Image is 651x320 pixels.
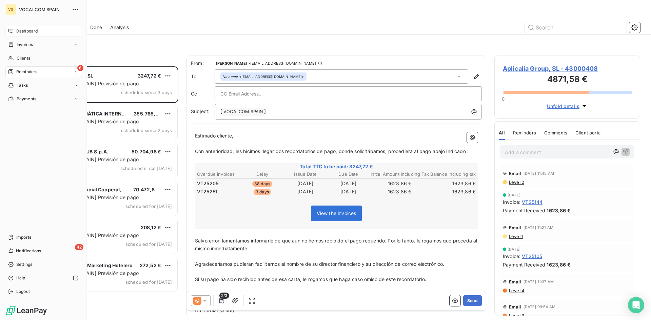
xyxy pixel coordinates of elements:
span: Total TTC to be paid: 3247,72 € [196,163,477,170]
span: View the invoices [317,210,356,216]
span: 1623,86 € [547,207,570,214]
span: [VOCALCOM SPAIN] Previsión de pago [48,81,139,86]
button: Send [463,295,482,306]
span: Aplicalia Group, SL - 43000408 [503,64,632,73]
td: [DATE] [284,188,327,195]
span: DIGITEX INFORMÁTICA INTERNACIONAL [48,111,143,116]
span: 3247,72 € [138,73,161,79]
span: - [EMAIL_ADDRESS][DOMAIN_NAME] [249,61,316,65]
span: Reminders [16,69,37,75]
span: Con anterioridad, les hicimos llegar dos recordatorios de pago, donde solicitábamos, procediera a... [195,148,469,154]
div: Open Intercom Messenger [628,297,644,313]
span: [DATE] 11:45 AM [524,171,554,175]
span: VT25205 [197,180,218,187]
span: Logout [16,289,30,295]
span: VOCALCOM SPAIN [222,108,264,116]
span: Subject: [191,108,210,114]
span: Payment Received [503,261,545,268]
span: VT25251 [197,188,217,195]
span: Banco Crédito Social Cooperat, S.A [48,187,131,192]
th: Delay [241,171,283,178]
div: <[EMAIL_ADDRESS][DOMAIN_NAME]> [222,74,304,79]
a: Help [5,273,81,283]
span: [DATE] [508,247,520,251]
td: 1623,86 € [430,180,476,187]
th: Overdue invoices [197,171,240,178]
span: Email [509,304,521,310]
span: [DATE] 11:37 AM [524,280,554,284]
label: Cc : [191,90,215,97]
span: Payment Received [503,207,545,214]
span: scheduled for [DATE] [125,204,172,209]
label: To: [191,73,215,80]
span: VT25144 [522,198,542,206]
div: VS [5,4,16,15]
td: 1623,86 € [370,188,429,195]
img: Logo LeanPay [5,305,47,316]
span: Settings [16,261,32,268]
span: [VOCALCOM SPAIN] Previsión de pago [48,119,139,124]
span: Agradeceríamos pudieran facilitarnos el nombre de su director financiero y su dirección de correo... [195,261,445,267]
button: Unfold details [545,102,590,110]
span: 6 [77,65,83,71]
span: Clients [17,55,30,61]
span: Invoice : [503,198,520,206]
td: [DATE] [284,180,327,187]
span: scheduled since [DATE] [120,166,172,171]
span: Imports [16,234,31,240]
span: scheduled for [DATE] [125,241,172,247]
span: Comments [544,130,567,135]
td: [DATE] [327,180,369,187]
span: 42 [75,244,83,250]
span: 272,52 € [140,262,161,268]
span: [PERSON_NAME] [216,61,247,65]
span: Tasks [17,82,28,88]
span: Si su pago ha sido recibido antes de esa carta, le rogamos que haga caso omiso de este recordatorio. [195,276,426,282]
span: scheduled since 2 days [121,128,172,133]
span: All [499,130,505,135]
span: [ [220,108,222,114]
span: Email [509,225,521,230]
th: Issue Date [284,171,327,178]
span: 70.472,66 € [133,187,162,192]
span: VOCALCOM SPAIN [19,7,68,12]
span: scheduled for [DATE] [125,279,172,285]
span: [DATE] 09:54 AM [524,305,555,309]
span: scheduled since 3 days [121,90,172,95]
span: [VOCALCOM SPAIN] Previsión de pago [48,270,139,276]
input: Search [525,22,627,33]
span: Unfold details [547,103,579,110]
span: Invoice : [503,253,520,260]
span: Done [90,24,102,31]
div: grid [33,66,178,320]
span: Email [509,279,521,284]
span: Dashboard [16,28,38,34]
input: CC Email Address... [220,89,293,99]
span: 50.704,98 € [132,149,161,154]
span: 208,12 € [141,225,161,230]
span: Analysis [110,24,129,31]
span: From: [191,60,215,67]
span: [VOCALCOM SPAIN] Previsión de pago [48,232,139,238]
span: Notifications [16,248,41,254]
span: Email [509,171,521,176]
span: 38 days [252,181,272,187]
span: 1623,86 € [547,261,570,268]
th: Balance including tax [430,171,476,178]
span: Client portal [575,130,601,135]
td: 1623,86 € [370,180,429,187]
em: No name [222,74,238,79]
span: Help [16,275,25,281]
span: Level 4 [508,288,525,293]
span: Estimado cliente, [195,133,234,138]
span: VT25105 [522,253,542,260]
h3: 4871,58 € [503,73,632,87]
span: [VOCALCOM SPAIN] Previsión de pago [48,194,139,200]
td: 1623,86 € [430,188,476,195]
span: Payments [17,96,36,102]
span: Reminders [513,130,536,135]
span: Invoices [17,42,33,48]
td: [DATE] [327,188,369,195]
span: Un cordial saludo, [195,307,236,313]
th: Due Date [327,171,369,178]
